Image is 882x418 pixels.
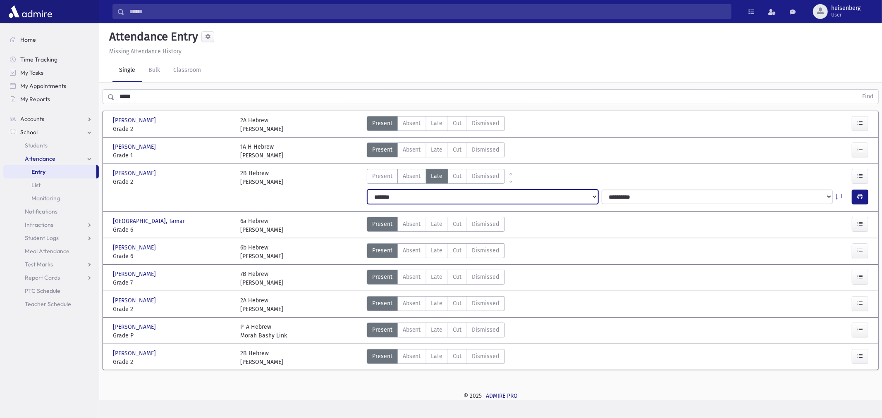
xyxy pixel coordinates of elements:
span: My Reports [20,95,50,103]
a: Infractions [3,218,99,231]
a: Monitoring [3,192,99,205]
span: [PERSON_NAME] [113,169,158,178]
span: Dismissed [472,220,500,228]
a: Attendance [3,152,99,165]
span: Present [372,299,392,308]
span: Grade 7 [113,278,232,287]
a: Report Cards [3,271,99,284]
span: Absent [403,273,421,281]
a: Student Logs [3,231,99,245]
a: Time Tracking [3,53,99,66]
span: [PERSON_NAME] [113,349,158,358]
div: P-A Hebrew Morah Bashy Link [240,323,287,340]
div: 2A Hebrew [PERSON_NAME] [240,296,283,313]
span: Teacher Schedule [25,300,71,308]
span: [GEOGRAPHIC_DATA], Tamar [113,217,186,226]
span: Students [25,142,48,149]
a: Teacher Schedule [3,297,99,311]
span: [PERSON_NAME] [113,296,158,305]
span: Late [431,299,443,308]
span: Dismissed [472,119,500,128]
span: School [20,128,38,136]
span: Test Marks [25,261,53,268]
div: 2A Hebrew [PERSON_NAME] [240,116,283,133]
span: [PERSON_NAME] [113,270,158,278]
span: My Appointments [20,82,66,90]
button: Find [857,90,878,104]
span: Cut [453,220,462,228]
span: Grade 2 [113,305,232,313]
span: Present [372,220,392,228]
span: Present [372,119,392,128]
div: AttTypes [367,217,505,234]
span: Infractions [25,221,53,228]
a: Accounts [3,112,99,126]
div: 2B Hebrew [PERSON_NAME] [240,169,283,186]
span: Grade 6 [113,226,232,234]
span: Cut [453,172,462,180]
div: AttTypes [367,243,505,261]
span: Absent [403,119,421,128]
span: Cut [453,325,462,334]
a: Single [112,59,142,82]
a: List [3,178,99,192]
a: Test Marks [3,258,99,271]
span: Report Cards [25,274,60,281]
span: Late [431,145,443,154]
span: Absent [403,299,421,308]
span: PTC Schedule [25,287,60,294]
span: Grade 2 [113,125,232,133]
span: Attendance [25,155,55,162]
span: heisenberg [831,5,860,12]
span: Dismissed [472,273,500,281]
span: Grade 2 [113,358,232,366]
div: 1A H Hebrew [PERSON_NAME] [240,142,283,160]
span: Cut [453,299,462,308]
a: Entry [3,165,96,178]
span: Dismissed [472,172,500,180]
span: Present [372,246,392,255]
span: Absent [403,325,421,334]
span: Late [431,119,443,128]
a: Notifications [3,205,99,218]
span: Late [431,325,443,334]
span: Present [372,273,392,281]
a: Classroom [167,59,208,82]
span: Absent [403,246,421,255]
span: Present [372,172,392,180]
a: Home [3,33,99,46]
span: Present [372,145,392,154]
a: School [3,126,99,139]
span: Dismissed [472,246,500,255]
div: AttTypes [367,349,505,366]
a: My Appointments [3,79,99,93]
a: My Tasks [3,66,99,79]
span: Absent [403,220,421,228]
div: AttTypes [367,116,505,133]
span: Present [372,325,392,334]
span: Dismissed [472,352,500,361]
span: Cut [453,145,462,154]
a: Missing Attendance History [106,48,182,55]
a: Bulk [142,59,167,82]
a: ADMIRE PRO [486,392,518,399]
span: Time Tracking [20,56,57,63]
span: Present [372,352,392,361]
span: Notifications [25,208,57,215]
span: Absent [403,145,421,154]
a: My Reports [3,93,99,106]
a: PTC Schedule [3,284,99,297]
u: Missing Attendance History [109,48,182,55]
span: [PERSON_NAME] [113,323,158,331]
span: Monitoring [31,195,60,202]
span: Dismissed [472,299,500,308]
span: Grade P [113,331,232,340]
input: Search [124,4,731,19]
span: Cut [453,246,462,255]
span: Late [431,352,443,361]
span: Cut [453,273,462,281]
span: Grade 2 [113,178,232,186]
div: 6b Hebrew [PERSON_NAME] [240,243,283,261]
span: Dismissed [472,145,500,154]
span: Late [431,172,443,180]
